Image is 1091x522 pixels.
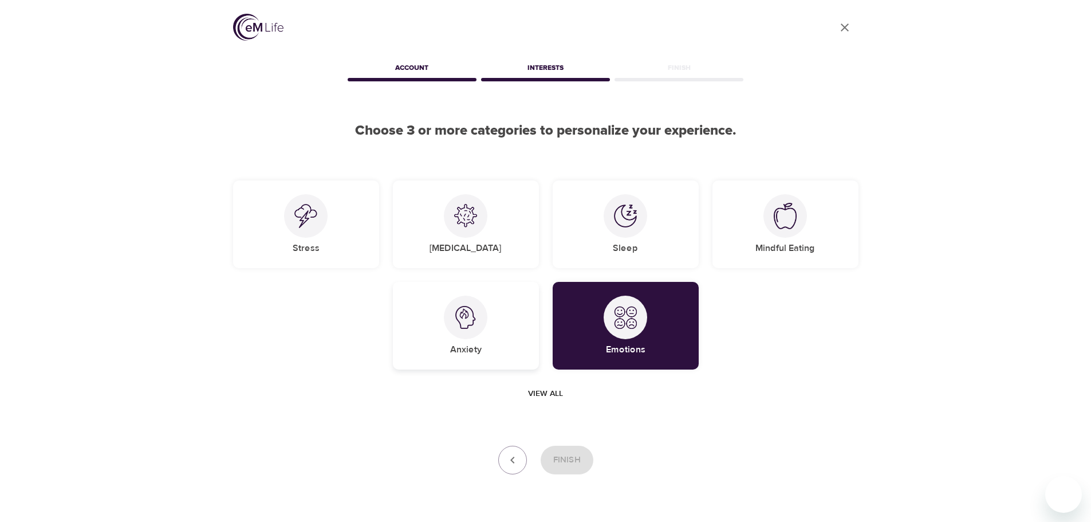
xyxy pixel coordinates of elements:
div: AnxietyAnxiety [393,282,539,370]
img: COVID-19 [454,204,477,227]
a: close [831,14,858,41]
img: Mindful Eating [774,203,797,229]
iframe: Button to launch messaging window [1045,476,1082,513]
img: Sleep [614,205,637,227]
h5: Anxiety [450,344,482,356]
h5: [MEDICAL_DATA] [430,242,502,254]
h5: Sleep [613,242,638,254]
button: View all [523,383,568,405]
h5: Mindful Eating [755,242,815,254]
div: SleepSleep [553,180,699,268]
img: logo [233,14,283,41]
div: Mindful EatingMindful Eating [712,180,858,268]
div: EmotionsEmotions [553,282,699,370]
img: Emotions [614,306,637,329]
h5: Emotions [606,344,645,356]
div: StressStress [233,180,379,268]
h5: Stress [293,242,320,254]
h2: Choose 3 or more categories to personalize your experience. [233,123,858,139]
img: Anxiety [454,306,477,329]
div: COVID-19[MEDICAL_DATA] [393,180,539,268]
span: View all [528,387,563,401]
img: Stress [294,204,317,228]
